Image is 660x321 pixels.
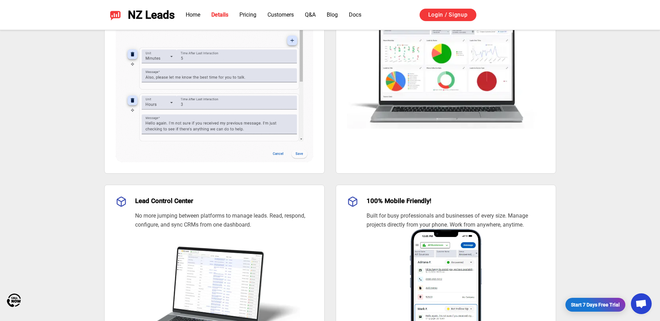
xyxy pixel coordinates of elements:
a: Home [186,11,200,18]
a: Login / Signup [420,9,476,21]
p: No more jumping between platforms to manage leads. Read, respond, configure, and sync CRMs from o... [135,211,313,229]
p: Built for busy professionals and businesses of every size. Manage projects directly from your pho... [367,211,545,229]
h3: Lead Control Center [135,196,313,206]
a: Pricing [239,11,256,18]
a: Details [211,11,228,18]
img: Call Now [7,293,21,307]
img: NZ Leads logo [110,9,121,20]
iframe: Sign in with Google Button [483,8,560,23]
a: Start 7 Days Free Trial [565,298,625,312]
a: Docs [349,11,361,18]
span: NZ Leads [128,9,175,21]
h3: 100% Mobile Friendly! [367,196,545,206]
div: Open chat [631,293,652,314]
a: Q&A [305,11,316,18]
a: Customers [267,11,294,18]
a: Blog [327,11,338,18]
